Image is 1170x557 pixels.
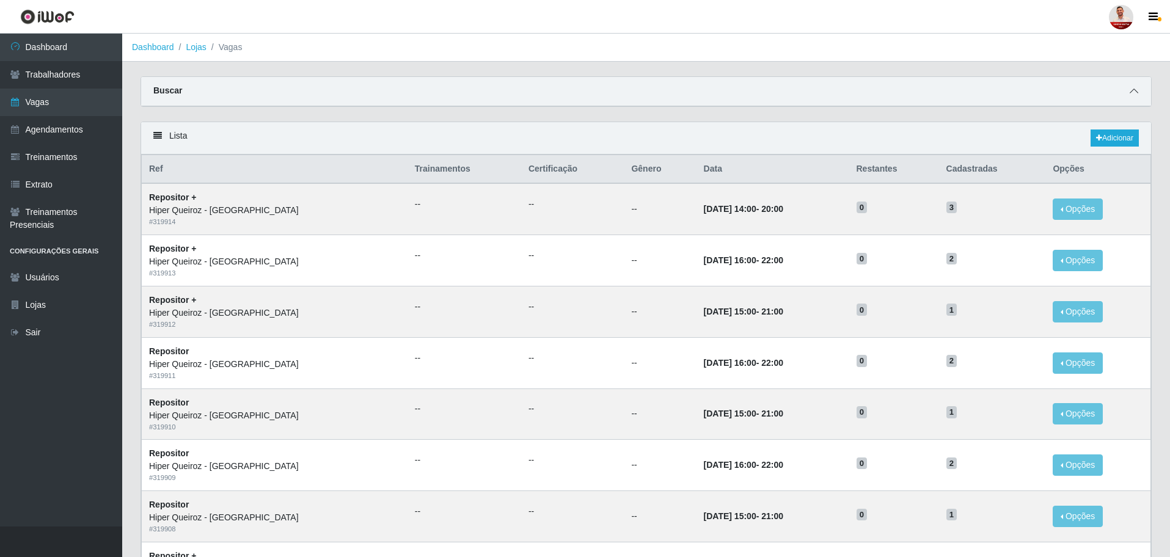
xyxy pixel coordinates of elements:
ul: -- [528,505,617,518]
strong: Repositor + [149,192,196,202]
li: Vagas [207,41,243,54]
time: [DATE] 16:00 [704,460,756,470]
ul: -- [528,352,617,365]
ul: -- [415,198,514,211]
strong: Buscar [153,86,182,95]
span: 2 [946,457,957,470]
span: 2 [946,355,957,367]
span: 3 [946,202,957,214]
div: # 319910 [149,422,400,432]
div: Lista [141,122,1151,155]
ul: -- [415,402,514,415]
div: Hiper Queiroz - [GEOGRAPHIC_DATA] [149,409,400,422]
ul: -- [415,352,514,365]
button: Opções [1053,301,1103,322]
time: [DATE] 15:00 [704,307,756,316]
time: 21:00 [761,511,783,521]
span: 0 [857,406,868,418]
ul: -- [415,300,514,313]
button: Opções [1053,250,1103,271]
time: [DATE] 16:00 [704,358,756,368]
div: Hiper Queiroz - [GEOGRAPHIC_DATA] [149,460,400,473]
div: Hiper Queiroz - [GEOGRAPHIC_DATA] [149,307,400,319]
th: Gênero [624,155,696,184]
th: Restantes [849,155,939,184]
time: [DATE] 15:00 [704,511,756,521]
strong: - [704,307,783,316]
div: Hiper Queiroz - [GEOGRAPHIC_DATA] [149,358,400,371]
span: 0 [857,457,868,470]
span: 0 [857,253,868,265]
time: 21:00 [761,409,783,418]
strong: - [704,511,783,521]
div: Hiper Queiroz - [GEOGRAPHIC_DATA] [149,255,400,268]
strong: Repositor [149,448,189,458]
time: [DATE] 14:00 [704,204,756,214]
strong: Repositor + [149,244,196,253]
ul: -- [528,198,617,211]
strong: - [704,255,783,265]
span: 1 [946,304,957,316]
time: 22:00 [761,255,783,265]
time: 22:00 [761,358,783,368]
span: 0 [857,509,868,521]
time: 20:00 [761,204,783,214]
strong: - [704,460,783,470]
div: Hiper Queiroz - [GEOGRAPHIC_DATA] [149,511,400,524]
th: Certificação [521,155,624,184]
button: Opções [1053,454,1103,476]
button: Opções [1053,352,1103,374]
nav: breadcrumb [122,34,1170,62]
button: Opções [1053,403,1103,424]
td: -- [624,286,696,337]
td: -- [624,235,696,286]
time: [DATE] 16:00 [704,255,756,265]
div: # 319909 [149,473,400,483]
td: -- [624,491,696,542]
th: Data [697,155,849,184]
strong: Repositor [149,346,189,356]
td: -- [624,183,696,235]
time: 21:00 [761,307,783,316]
th: Ref [142,155,408,184]
div: # 319914 [149,217,400,227]
div: # 319913 [149,268,400,278]
ul: -- [528,300,617,313]
ul: -- [528,402,617,415]
a: Adicionar [1091,129,1139,147]
div: # 319911 [149,371,400,381]
span: 0 [857,202,868,214]
time: 22:00 [761,460,783,470]
th: Trainamentos [408,155,521,184]
div: Hiper Queiroz - [GEOGRAPHIC_DATA] [149,204,400,217]
img: CoreUI Logo [20,9,75,24]
ul: -- [415,454,514,467]
span: 1 [946,509,957,521]
span: 0 [857,304,868,316]
strong: - [704,409,783,418]
span: 1 [946,406,957,418]
strong: Repositor [149,398,189,407]
a: Lojas [186,42,206,52]
div: # 319908 [149,524,400,534]
span: 0 [857,355,868,367]
time: [DATE] 15:00 [704,409,756,418]
strong: Repositor [149,500,189,509]
ul: -- [528,454,617,467]
strong: - [704,358,783,368]
th: Opções [1045,155,1150,184]
span: 2 [946,253,957,265]
a: Dashboard [132,42,174,52]
ul: -- [415,505,514,518]
button: Opções [1053,198,1103,220]
td: -- [624,337,696,388]
ul: -- [415,249,514,262]
strong: - [704,204,783,214]
ul: -- [528,249,617,262]
button: Opções [1053,506,1103,527]
td: -- [624,388,696,440]
th: Cadastradas [939,155,1046,184]
div: # 319912 [149,319,400,330]
strong: Repositor + [149,295,196,305]
td: -- [624,440,696,491]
